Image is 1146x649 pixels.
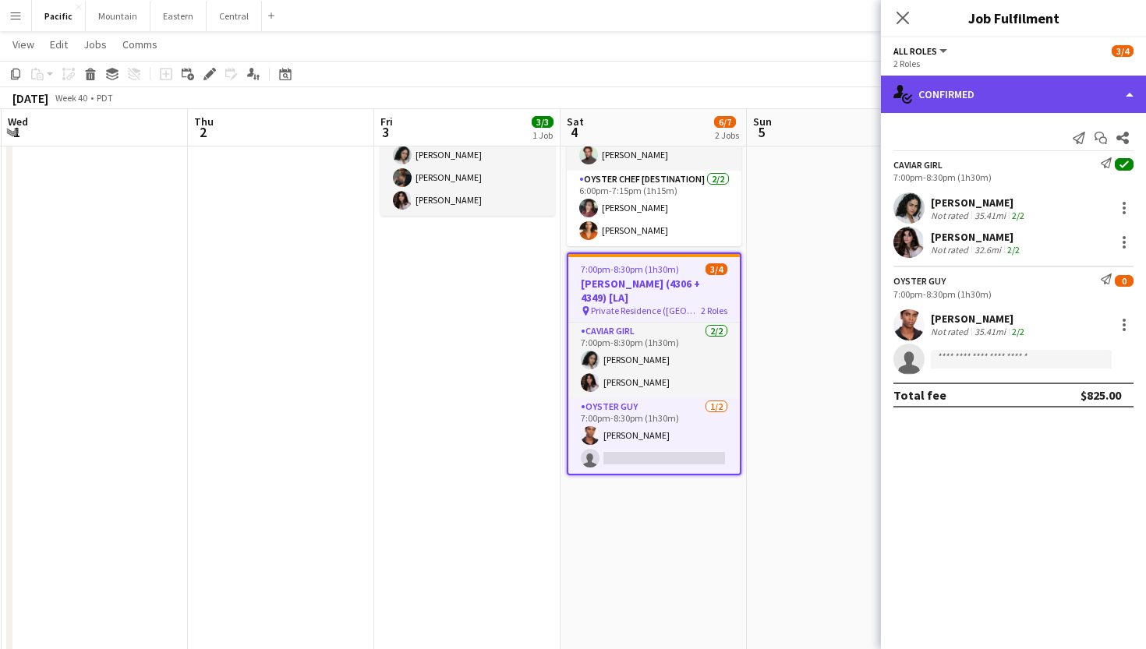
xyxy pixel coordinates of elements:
div: $825.00 [1081,387,1121,403]
div: Not rated [931,210,971,221]
span: Sun [753,115,772,129]
button: Eastern [150,1,207,31]
div: 1 Job [532,129,553,141]
div: [PERSON_NAME] [931,312,1028,326]
app-job-card: 7:00pm-8:30pm (1h30m)3/4[PERSON_NAME] (4306 + 4349) [LA] Private Residence ([GEOGRAPHIC_DATA], [G... [567,252,741,475]
app-card-role: Caviar Girl2/27:00pm-8:30pm (1h30m)[PERSON_NAME][PERSON_NAME] [568,323,740,398]
div: Total fee [893,387,946,403]
div: Oyster Guy [893,275,946,287]
button: Mountain [86,1,150,31]
span: Wed [8,115,28,129]
app-card-role: Oyster Chef [DESTINATION]2/26:00pm-7:15pm (1h15m)[PERSON_NAME][PERSON_NAME] [567,171,741,246]
div: Confirmed [881,76,1146,113]
span: 6/7 [714,116,736,128]
app-card-role: Oyster Guy1/27:00pm-8:30pm (1h30m)[PERSON_NAME] [568,398,740,474]
a: Comms [116,34,164,55]
span: 5 [751,123,772,141]
app-skills-label: 2/2 [1012,210,1024,221]
div: [PERSON_NAME] [931,230,1023,244]
app-skills-label: 2/2 [1007,244,1020,256]
span: Comms [122,37,157,51]
span: 3/4 [1112,45,1134,57]
span: View [12,37,34,51]
span: Sat [567,115,584,129]
span: 3/4 [706,263,727,275]
app-skills-label: 2/2 [1012,326,1024,337]
span: 0 [1115,275,1134,287]
div: 7:00pm-8:30pm (1h30m) [893,171,1134,183]
span: All roles [893,45,937,57]
div: 32.6mi [971,244,1004,256]
button: All roles [893,45,950,57]
div: 35.41mi [971,210,1009,221]
a: Jobs [77,34,113,55]
span: 3 [378,123,393,141]
div: 35.41mi [971,326,1009,337]
div: Caviar Girl [893,159,943,171]
div: 2 Roles [893,58,1134,69]
span: 1 [5,123,28,141]
div: [DATE] [12,90,48,106]
span: Private Residence ([GEOGRAPHIC_DATA], [GEOGRAPHIC_DATA]) [591,305,701,316]
span: Thu [194,115,214,129]
a: Edit [44,34,74,55]
div: [PERSON_NAME] [931,196,1028,210]
div: 7:00pm-8:30pm (1h30m) [893,288,1134,300]
span: 3/3 [532,116,554,128]
a: View [6,34,41,55]
span: Edit [50,37,68,51]
span: Week 40 [51,92,90,104]
app-job-card: 6:00pm-7:15pm (1h15m)3/3[PERSON_NAME] Productions (4214) [LA] Private Residence ([GEOGRAPHIC_DATA... [567,49,741,246]
span: 2 [192,123,214,141]
h3: [PERSON_NAME] (4306 + 4349) [LA] [568,277,740,305]
app-card-role: Caviar Chef3/34:00pm-9:00pm (5h)[PERSON_NAME][PERSON_NAME][PERSON_NAME] [380,118,555,216]
div: Not rated [931,244,971,256]
span: Jobs [83,37,107,51]
span: 4 [564,123,584,141]
span: 2 Roles [701,305,727,316]
h3: Job Fulfilment [881,8,1146,28]
div: 2 Jobs [715,129,739,141]
span: Fri [380,115,393,129]
button: Central [207,1,262,31]
div: PDT [97,92,113,104]
div: Not rated [931,326,971,337]
span: 7:00pm-8:30pm (1h30m) [581,263,679,275]
button: Pacific [32,1,86,31]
